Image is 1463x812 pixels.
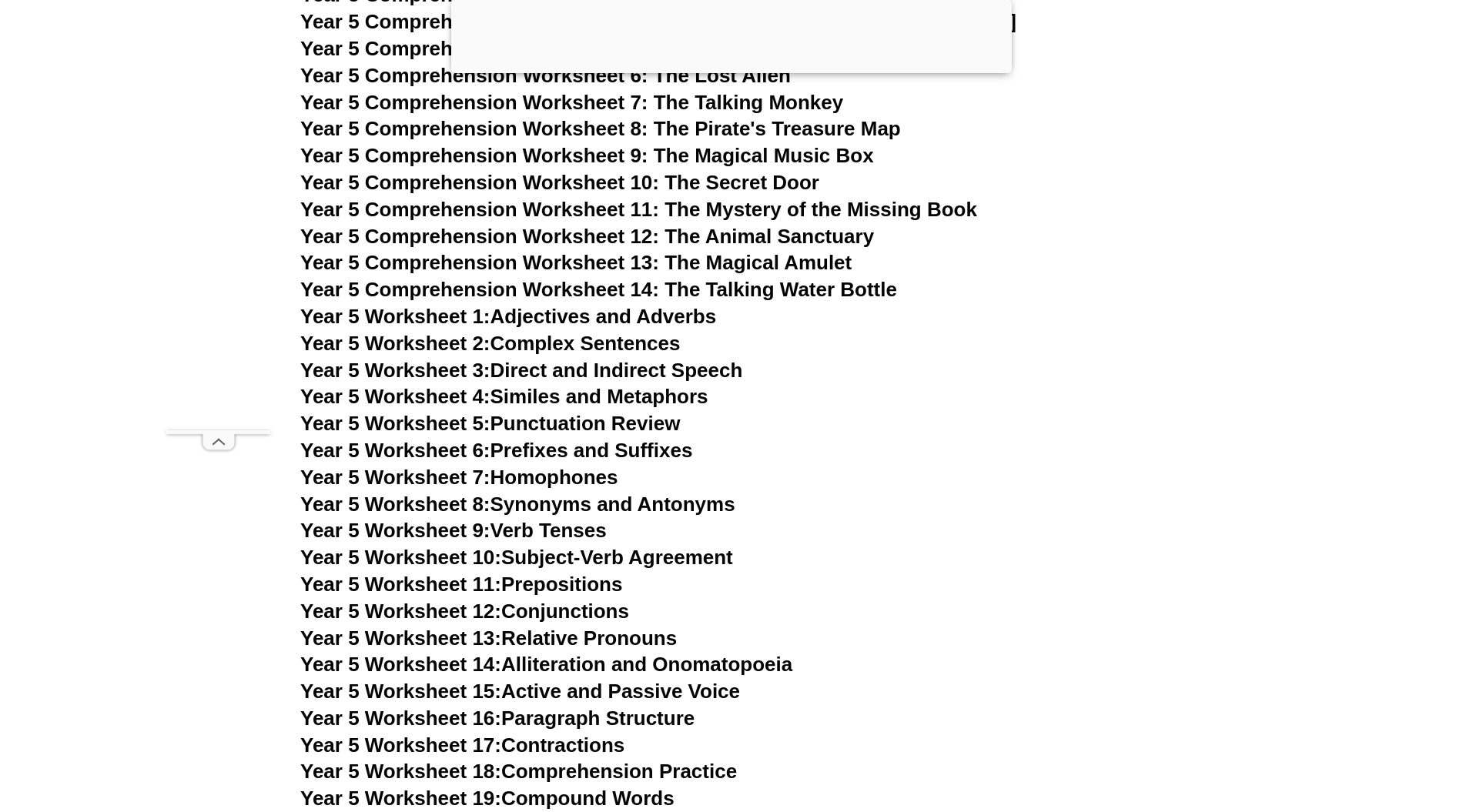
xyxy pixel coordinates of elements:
a: Year 5 Worksheet 13:Relative Pronouns [300,627,677,650]
span: Year 5 Worksheet 12: [300,600,501,623]
a: Year 5 Comprehension Worksheet 13: The Magical Amulet [300,251,852,274]
span: Year 5 Worksheet 4: [300,385,490,408]
span: Year 5 Worksheet 16: [300,707,501,730]
a: Year 5 Worksheet 8:Synonyms and Antonyms [300,493,735,516]
a: Year 5 Comprehension Worksheet 10: The Secret Door [300,171,819,194]
span: Year 5 Worksheet 8: [300,493,490,516]
a: Year 5 Comprehension Worksheet 12: The Animal Sanctuary [300,225,874,248]
a: Year 5 Worksheet 16:Paragraph Structure [300,707,695,730]
iframe: Chat Widget [1207,638,1463,812]
a: Year 5 Comprehension Worksheet 11: The Mystery of the Missing Book [300,198,977,221]
a: Year 5 Comprehension Worksheet 8: The Pirate's Treasure Map [300,117,901,140]
span: Year 5 Worksheet 13: [300,627,501,650]
a: Year 5 Worksheet 17:Contractions [300,733,624,757]
span: Year 5 Worksheet 10: [300,546,501,569]
span: Year 5 Worksheet 15: [300,680,501,703]
span: Year 5 Worksheet 17: [300,733,501,757]
a: Year 5 Worksheet 9:Verb Tenses [300,519,607,542]
span: Year 5 Worksheet 18: [300,760,501,783]
span: Year 5 Worksheet 9: [300,519,490,542]
a: Year 5 Worksheet 15:Active and Passive Voice [300,680,740,703]
a: Year 5 Worksheet 12:Conjunctions [300,600,629,623]
iframe: Advertisement [166,41,270,430]
a: Year 5 Worksheet 7:Homophones [300,466,618,489]
a: Year 5 Worksheet 4:Similes and Metaphors [300,385,708,408]
a: Year 5 Worksheet 1:Adjectives and Adverbs [300,305,716,328]
span: Year 5 Worksheet 11: [300,573,501,596]
a: Year 5 Comprehension Worksheet 14: The Talking Water Bottle [300,278,897,301]
span: Year 5 Worksheet 1: [300,305,490,328]
a: Year 5 Worksheet 11:Prepositions [300,573,622,596]
a: Year 5 Worksheet 10:Subject-Verb Agreement [300,546,733,569]
span: Year 5 Worksheet 2: [300,332,490,355]
span: Year 5 Worksheet 14: [300,653,501,676]
span: Year 5 Worksheet 6: [300,439,490,462]
a: Year 5 Worksheet 14:Alliteration and Onomatopoeia [300,653,792,676]
a: Year 5 Worksheet 5:Punctuation Review [300,412,680,435]
a: Year 5 Worksheet 2:Complex Sentences [300,332,680,355]
span: Year 5 Worksheet 7: [300,466,490,489]
a: Year 5 Worksheet 6:Prefixes and Suffixes [300,439,692,462]
a: Year 5 Worksheet 18:Comprehension Practice [300,760,737,783]
a: Year 5 Comprehension Worksheet 6: The Lost Alien [300,64,791,87]
a: Year 5 Comprehension Worksheet 7: The Talking Monkey [300,91,843,114]
a: Year 5 Comprehension Worksheet 5: The Robots Dream [300,37,832,60]
a: Year 5 Comprehension Worksheet 4: The Journey to [GEOGRAPHIC_DATA] [300,10,1016,33]
span: Year 5 Worksheet 19: [300,787,501,810]
a: Year 5 Worksheet 3:Direct and Indirect Speech [300,359,742,382]
a: Year 5 Worksheet 19:Compound Words [300,787,675,810]
span: Year 5 Worksheet 5: [300,412,490,435]
span: Year 5 Worksheet 3: [300,359,490,382]
a: Year 5 Comprehension Worksheet 9: The Magical Music Box [300,144,874,167]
